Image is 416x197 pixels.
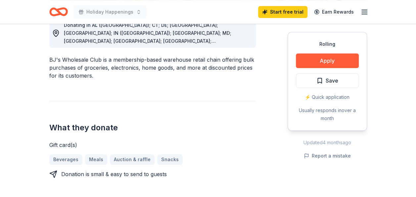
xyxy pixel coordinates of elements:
[258,6,307,18] a: Start free trial
[61,170,167,178] div: Donation is small & easy to send to guests
[304,152,351,160] button: Report a mistake
[326,76,338,85] span: Save
[296,73,359,88] button: Save
[85,154,107,165] a: Meals
[49,154,82,165] a: Beverages
[310,6,358,18] a: Earn Rewards
[49,56,256,80] div: BJ's Wholesale Club is a membership-based warehouse retail chain offering bulk purchases of groce...
[49,122,256,133] h2: What they donate
[296,93,359,101] div: ⚡️ Quick application
[296,53,359,68] button: Apply
[110,154,155,165] a: Auction & raffle
[49,4,68,20] a: Home
[73,5,147,19] button: Holiday Happenings
[86,8,133,16] span: Holiday Happenings
[157,154,183,165] a: Snacks
[49,141,256,149] div: Gift card(s)
[296,40,359,48] div: Rolling
[288,139,367,147] div: Updated 4 months ago
[296,106,359,122] div: Usually responds in over a month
